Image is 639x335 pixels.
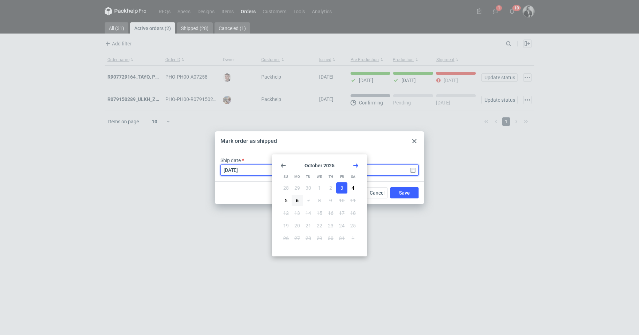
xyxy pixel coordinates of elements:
span: 22 [317,222,322,229]
div: Su [280,171,291,182]
div: Sa [348,171,359,182]
button: Mon Oct 13 2025 [292,207,303,219]
span: 2 [329,184,332,191]
span: 4 [352,184,354,191]
button: Thu Oct 02 2025 [325,182,336,194]
span: 20 [294,222,300,229]
span: 7 [307,197,310,204]
span: 29 [294,184,300,191]
section: October 2025 [280,163,359,168]
span: 15 [317,210,322,217]
svg: Go back 1 month [280,163,286,168]
button: Sat Oct 18 2025 [347,207,359,219]
button: Cancel [367,187,388,198]
div: We [314,171,325,182]
button: Wed Oct 15 2025 [314,207,325,219]
button: Thu Oct 30 2025 [325,233,336,244]
span: 30 [328,235,333,242]
button: Fri Oct 17 2025 [336,207,347,219]
span: 21 [306,222,311,229]
span: 28 [306,235,311,242]
button: Mon Oct 06 2025 [292,195,303,206]
div: Tu [303,171,314,182]
span: 30 [306,184,311,191]
button: Sun Oct 05 2025 [280,195,292,206]
button: Fri Oct 24 2025 [336,220,347,231]
span: 6 [296,197,299,204]
div: Mark order as shipped [220,137,277,145]
span: 1 [352,235,354,242]
label: Ship date [220,157,241,164]
button: Thu Oct 23 2025 [325,220,336,231]
span: 1 [318,184,321,191]
span: 8 [318,197,321,204]
button: Mon Sep 29 2025 [292,182,303,194]
button: Sat Oct 04 2025 [347,182,359,194]
button: Tue Oct 07 2025 [303,195,314,206]
button: Save [390,187,419,198]
button: Sun Sep 28 2025 [280,182,292,194]
button: Sun Oct 26 2025 [280,233,292,244]
span: 17 [339,210,345,217]
button: Tue Oct 14 2025 [303,207,314,219]
span: 29 [317,235,322,242]
button: Thu Oct 16 2025 [325,207,336,219]
span: 19 [283,222,289,229]
span: 14 [306,210,311,217]
button: Sat Nov 01 2025 [347,233,359,244]
span: Cancel [370,190,384,195]
span: 16 [328,210,333,217]
span: 10 [339,197,345,204]
button: Fri Oct 03 2025 [336,182,347,194]
span: 3 [340,184,343,191]
button: Fri Oct 10 2025 [336,195,347,206]
button: Wed Oct 01 2025 [314,182,325,194]
button: Wed Oct 22 2025 [314,220,325,231]
span: 28 [283,184,289,191]
span: 9 [329,197,332,204]
span: 23 [328,222,333,229]
span: 31 [339,235,345,242]
button: Wed Oct 29 2025 [314,233,325,244]
div: Th [325,171,336,182]
button: Sun Oct 19 2025 [280,220,292,231]
button: Thu Oct 09 2025 [325,195,336,206]
span: 11 [350,197,356,204]
button: Sat Oct 25 2025 [347,220,359,231]
span: 26 [283,235,289,242]
button: Tue Sep 30 2025 [303,182,314,194]
div: Fr [337,171,347,182]
svg: Go forward 1 month [353,163,359,168]
button: Tue Oct 21 2025 [303,220,314,231]
button: Mon Oct 20 2025 [292,220,303,231]
button: Sat Oct 11 2025 [347,195,359,206]
span: 12 [283,210,289,217]
span: 5 [285,197,287,204]
button: Wed Oct 08 2025 [314,195,325,206]
span: 27 [294,235,300,242]
span: 18 [350,210,356,217]
button: Mon Oct 27 2025 [292,233,303,244]
span: 24 [339,222,345,229]
button: Fri Oct 31 2025 [336,233,347,244]
button: Sun Oct 12 2025 [280,207,292,219]
span: Save [399,190,410,195]
span: 13 [294,210,300,217]
span: 25 [350,222,356,229]
div: Mo [292,171,302,182]
button: Tue Oct 28 2025 [303,233,314,244]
